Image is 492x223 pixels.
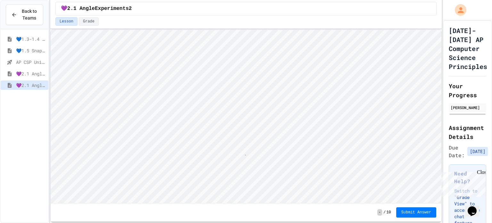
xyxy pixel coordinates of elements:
[377,209,382,216] span: -
[16,47,46,54] span: 💙1.5 Snap! ScavengerHunt
[16,70,46,77] span: 💜2.1 AngleExperiments1
[16,82,46,89] span: 💜2.1 AngleExperiments2
[61,5,132,13] span: 💜2.1 AngleExperiments2
[79,17,99,26] button: Grade
[16,59,46,65] span: AP CSP Unit 1 Review
[448,3,468,17] div: My Account
[6,4,43,25] button: Back to Teams
[21,8,38,21] span: Back to Teams
[449,123,486,141] h2: Assignment Details
[449,26,487,71] h1: [DATE]-[DATE] AP Computer Science Principles
[51,30,441,203] iframe: Snap! Programming Environment
[449,81,486,99] h2: Your Progress
[386,210,391,215] span: 10
[465,197,486,217] iframe: chat widget
[383,210,386,215] span: /
[396,207,437,218] button: Submit Answer
[439,169,486,197] iframe: chat widget
[467,147,488,156] span: [DATE]
[16,36,46,42] span: 💙1.3-1.4 WelcometoSnap!
[449,144,465,159] span: Due Date:
[55,17,78,26] button: Lesson
[3,3,44,41] div: Chat with us now!Close
[451,105,484,110] div: [PERSON_NAME]
[401,210,431,215] span: Submit Answer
